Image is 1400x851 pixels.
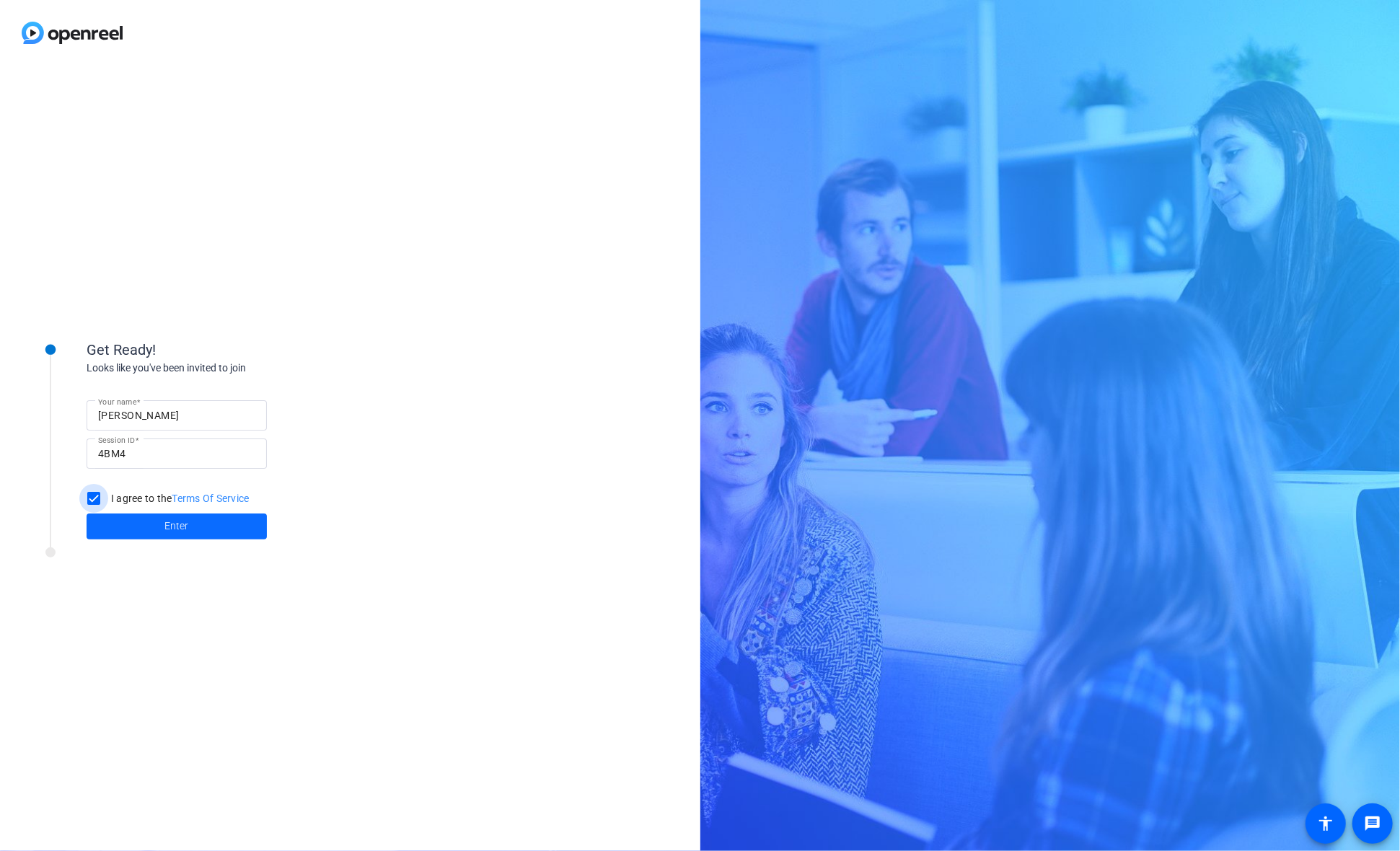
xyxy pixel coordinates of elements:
label: I agree to the [108,491,250,506]
mat-label: Session ID [98,436,135,444]
a: Terms Of Service [172,493,250,504]
div: Looks like you've been invited to join [87,361,375,376]
mat-icon: message [1364,815,1381,832]
button: Enter [87,513,267,539]
mat-label: Your name [98,397,136,406]
span: Enter [165,519,189,534]
div: Get Ready! [87,339,375,361]
mat-icon: accessibility [1317,815,1334,832]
